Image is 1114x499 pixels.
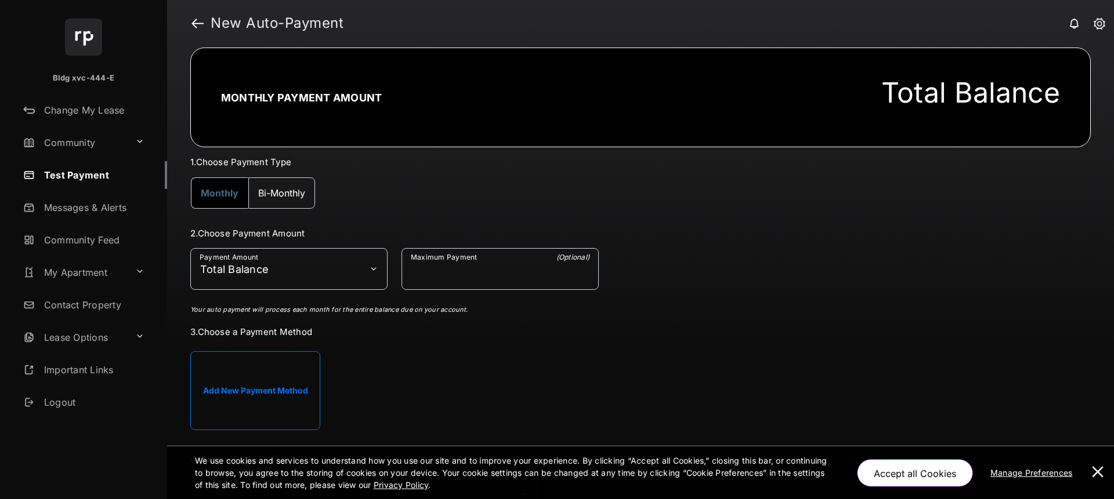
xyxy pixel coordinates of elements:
a: Contact Property [19,291,167,319]
button: Monthly [191,177,248,209]
u: Manage Preferences [990,468,1077,478]
h3: 2. Choose Payment Amount [190,228,599,239]
a: Change My Lease [19,96,167,124]
a: Community Feed [19,226,167,254]
a: Messages & Alerts [19,194,167,221]
div: Total Balance [881,76,1060,110]
a: Important Links [19,356,149,384]
button: Add New Payment Method [190,351,320,430]
a: Lease Options [19,323,131,351]
h3: 1. Choose Payment Type [190,156,1091,167]
img: svg+xml;base64,PHN2ZyB4bWxucz0iaHR0cDovL3d3dy53My5vcmcvMjAwMC9zdmciIHdpZHRoPSI2NCIgaGVpZ2h0PSI2NC... [65,19,102,56]
button: Bi-Monthly [248,177,315,209]
h2: Monthly Payment Amount [209,92,382,104]
button: Accept all Cookies [857,459,973,487]
p: We use cookies and services to understand how you use our site and to improve your experience. By... [195,454,833,491]
a: My Apartment [19,258,131,286]
a: Community [19,129,131,156]
a: Test Payment [19,161,167,189]
h3: 3. Choose a Payment Method [190,326,599,337]
p: Your auto payment will process each month for the entire balance due on your account. [190,305,596,315]
u: Privacy Policy [374,480,428,490]
strong: New Auto-Payment [211,16,343,30]
a: Logout [19,388,167,416]
p: Bldg xvc-444-E [53,72,114,84]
